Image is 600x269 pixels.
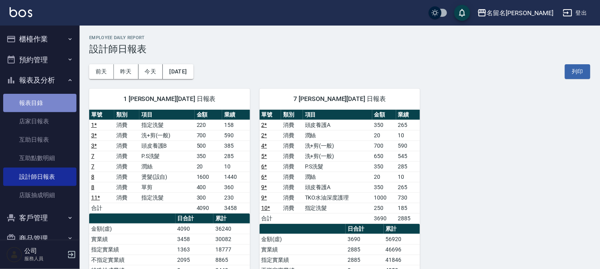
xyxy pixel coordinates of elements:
td: 350 [372,182,396,192]
td: 650 [372,151,396,161]
td: 300 [195,192,222,203]
th: 業績 [222,110,250,120]
h2: Employee Daily Report [89,35,590,40]
td: 消費 [281,130,303,140]
td: 指定洗髮 [139,192,195,203]
td: 不指定實業績 [89,255,176,265]
span: 7 [PERSON_NAME][DATE] 日報表 [269,95,411,103]
td: 4090 [176,224,214,234]
td: 56920 [384,234,420,244]
td: 3458 [222,203,250,213]
td: 10 [222,161,250,172]
td: 消費 [281,192,303,203]
td: 20 [372,130,396,140]
th: 單號 [89,110,114,120]
td: 金額(虛) [260,234,346,244]
td: 潤絲 [303,130,372,140]
td: 指定實業績 [89,244,176,255]
button: 登出 [560,6,590,20]
button: 報表及分析 [3,70,76,91]
td: 265 [396,120,420,130]
a: 8 [91,184,94,190]
td: 41846 [384,255,420,265]
td: 3690 [372,213,396,224]
a: 互助點數明細 [3,149,76,167]
td: 158 [222,120,250,130]
td: 指定實業績 [260,255,346,265]
td: 3690 [346,234,384,244]
button: 今天 [139,64,163,79]
td: 消費 [114,130,139,140]
td: 1363 [176,244,214,255]
td: 20 [372,172,396,182]
th: 累計 [384,224,420,234]
h3: 設計師日報表 [89,44,590,55]
th: 項目 [303,110,372,120]
td: 洗+剪(一般) [139,130,195,140]
td: 220 [195,120,222,130]
span: 1 [PERSON_NAME][DATE] 日報表 [99,95,240,103]
div: 名留名[PERSON_NAME] [487,8,553,18]
td: 潤絲 [303,172,372,182]
button: 名留名[PERSON_NAME] [474,5,557,21]
td: 頭皮養護A [303,182,372,192]
td: 10 [396,172,420,182]
a: 報表目錄 [3,94,76,112]
td: 實業績 [89,234,176,244]
td: 36240 [213,224,250,234]
table: a dense table [89,110,250,214]
td: 10 [396,130,420,140]
td: 消費 [281,182,303,192]
td: 合計 [89,203,114,213]
td: 20 [195,161,222,172]
td: 4090 [195,203,222,213]
td: 消費 [114,140,139,151]
td: P.S洗髮 [303,161,372,172]
td: 金額(虛) [89,224,176,234]
td: 2885 [346,244,384,255]
a: 店家日報表 [3,112,76,131]
td: 1440 [222,172,250,182]
td: 8865 [213,255,250,265]
th: 日合計 [346,224,384,234]
img: Person [6,247,22,263]
td: 1600 [195,172,222,182]
p: 服務人員 [24,255,65,262]
td: 實業績 [260,244,346,255]
td: 消費 [281,151,303,161]
a: 7 [91,153,94,159]
td: 燙髮(設自) [139,172,195,182]
a: 7 [91,163,94,170]
td: 285 [222,151,250,161]
td: 730 [396,192,420,203]
th: 單號 [260,110,281,120]
td: 545 [396,151,420,161]
td: 2095 [176,255,214,265]
th: 業績 [396,110,420,120]
td: 消費 [114,172,139,182]
td: 頭皮養護B [139,140,195,151]
td: 46696 [384,244,420,255]
img: Logo [10,7,32,17]
a: 店販抽成明細 [3,186,76,204]
td: 消費 [114,192,139,203]
td: 265 [396,182,420,192]
th: 類別 [114,110,139,120]
td: 350 [372,161,396,172]
td: 700 [372,140,396,151]
td: P.S洗髮 [139,151,195,161]
a: 8 [91,174,94,180]
button: 前天 [89,64,114,79]
td: 洗+剪(一般) [303,140,372,151]
button: 昨天 [114,64,139,79]
td: 30082 [213,234,250,244]
td: 消費 [281,172,303,182]
td: 3458 [176,234,214,244]
th: 累計 [213,214,250,224]
td: 590 [222,130,250,140]
td: 2885 [396,213,420,224]
td: 消費 [114,120,139,130]
button: 櫃檯作業 [3,29,76,49]
button: 客戶管理 [3,208,76,228]
td: 消費 [114,161,139,172]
